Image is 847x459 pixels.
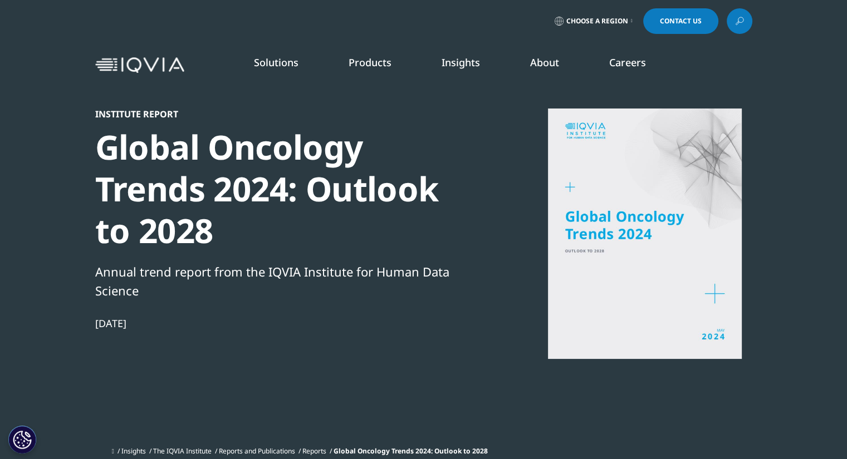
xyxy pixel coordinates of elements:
[530,56,559,69] a: About
[95,317,477,330] div: [DATE]
[153,446,212,456] a: The IQVIA Institute
[334,446,488,456] span: Global Oncology Trends 2024: Outlook to 2028
[609,56,646,69] a: Careers
[660,18,702,24] span: Contact Us
[219,446,295,456] a: Reports and Publications
[8,426,36,453] button: Cookies Settings
[254,56,298,69] a: Solutions
[189,39,752,91] nav: Primary
[95,126,477,251] div: Global Oncology Trends 2024: Outlook to 2028
[302,446,326,456] a: Reports
[95,108,477,120] div: Institute Report
[349,56,391,69] a: Products
[121,446,146,456] a: Insights
[95,262,477,300] div: Annual trend report from the IQVIA Institute for Human Data Science
[643,8,718,34] a: Contact Us
[442,56,480,69] a: Insights
[566,17,628,26] span: Choose a Region
[95,57,184,73] img: IQVIA Healthcare Information Technology and Pharma Clinical Research Company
